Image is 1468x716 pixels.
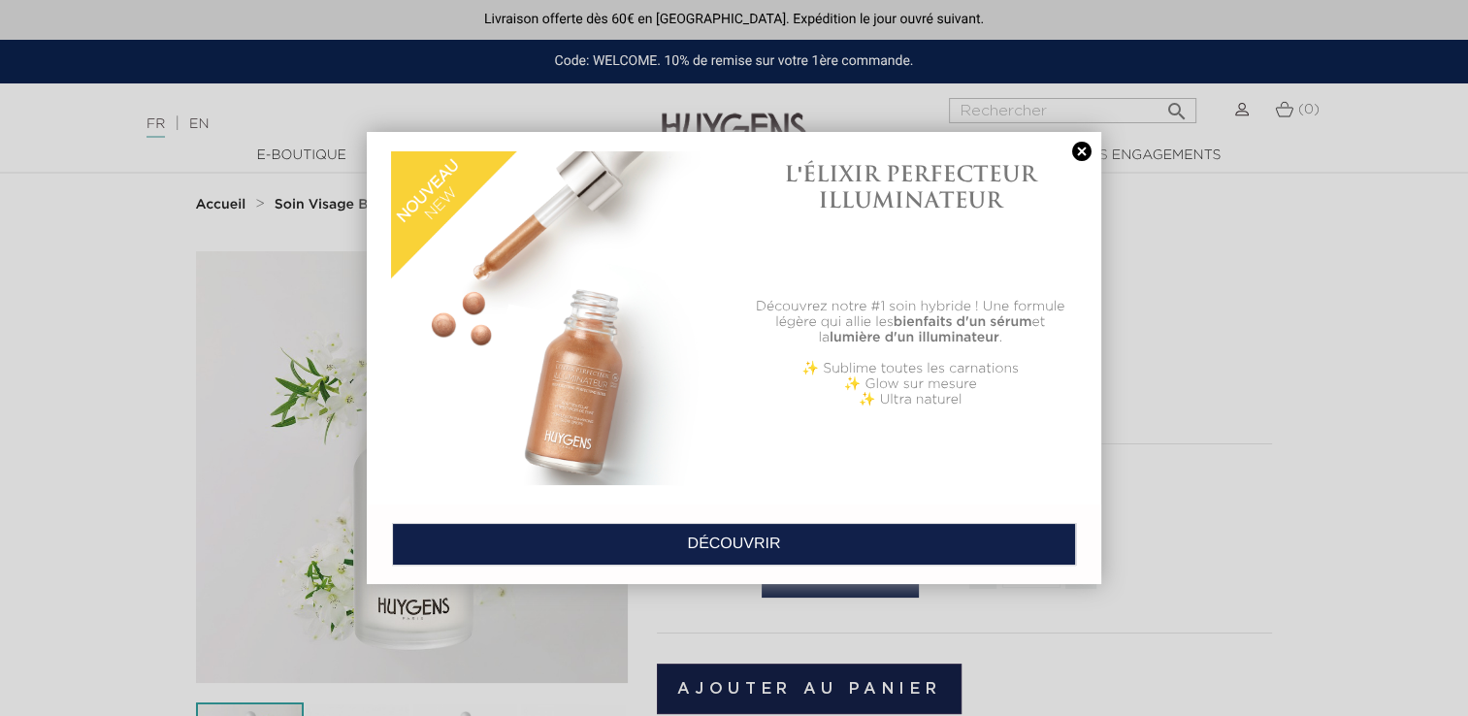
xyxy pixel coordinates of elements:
p: ✨ Ultra naturel [744,392,1077,407]
a: DÉCOUVRIR [392,523,1076,566]
h1: L'ÉLIXIR PERFECTEUR ILLUMINATEUR [744,161,1077,212]
p: ✨ Sublime toutes les carnations [744,361,1077,376]
b: bienfaits d'un sérum [894,315,1032,329]
p: ✨ Glow sur mesure [744,376,1077,392]
b: lumière d'un illuminateur [830,331,999,344]
p: Découvrez notre #1 soin hybride ! Une formule légère qui allie les et la . [744,299,1077,345]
